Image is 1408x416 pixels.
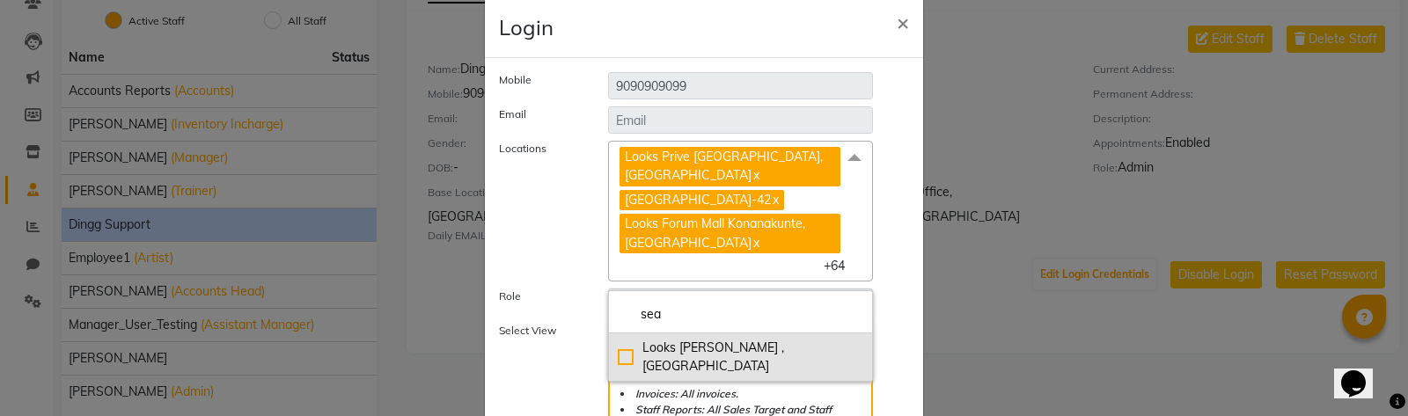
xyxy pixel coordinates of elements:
[608,106,873,134] input: Email
[618,305,863,324] input: multiselect-search
[499,11,554,43] h4: Login
[486,141,595,274] label: Locations
[625,192,771,208] span: [GEOGRAPHIC_DATA]-42
[897,9,909,35] span: ×
[618,339,863,376] div: Looks [PERSON_NAME] , [GEOGRAPHIC_DATA]
[486,288,595,309] label: Role
[608,72,873,99] input: Mobile
[824,258,858,274] span: +64
[625,215,805,250] span: Looks Forum Mall Konanakunte, [GEOGRAPHIC_DATA]
[486,106,595,127] label: Email
[752,235,759,251] a: x
[625,149,823,183] span: Looks Prive [GEOGRAPHIC_DATA], [GEOGRAPHIC_DATA]
[752,167,759,183] a: x
[486,72,595,92] label: Mobile
[1334,346,1390,398] iframe: chat widget
[620,386,861,402] li: Invoices: All invoices.
[771,192,779,208] a: x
